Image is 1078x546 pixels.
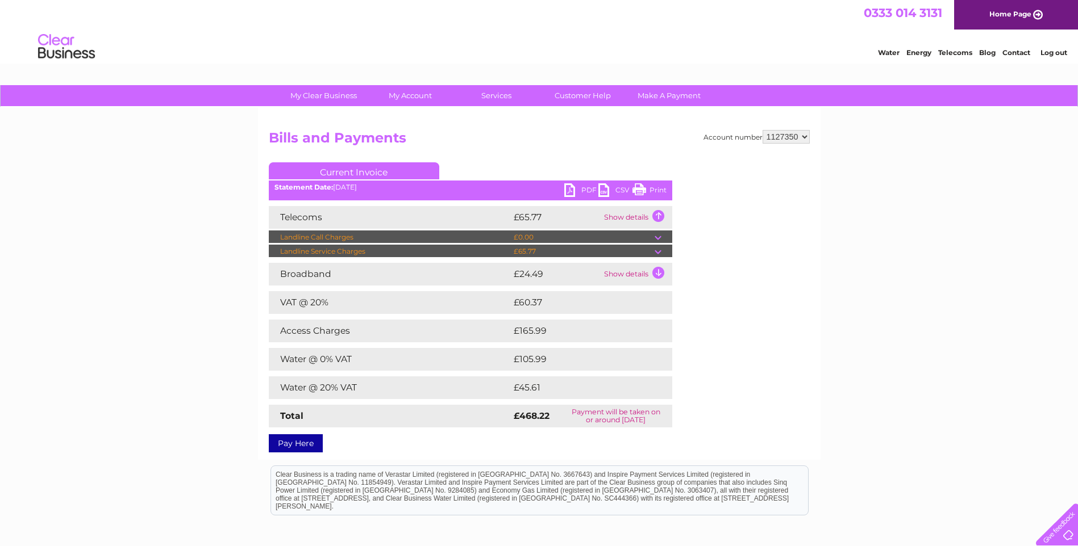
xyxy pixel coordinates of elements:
td: Payment will be taken on or around [DATE] [560,405,672,427]
td: Landline Call Charges [269,230,511,244]
h2: Bills and Payments [269,130,810,152]
a: CSV [598,183,632,200]
b: Statement Date: [274,183,333,191]
td: Water @ 0% VAT [269,348,511,371]
strong: £468.22 [514,410,550,421]
div: Account number [704,130,810,144]
a: Pay Here [269,434,323,452]
td: £165.99 [511,320,652,342]
a: Blog [979,48,996,57]
a: Energy [906,48,931,57]
a: My Clear Business [277,85,371,106]
img: logo.png [38,30,95,64]
div: Clear Business is a trading name of Verastar Limited (registered in [GEOGRAPHIC_DATA] No. 3667643... [271,6,808,55]
strong: Total [280,410,303,421]
a: Print [632,183,667,200]
a: Make A Payment [622,85,716,106]
td: £65.77 [511,245,655,258]
a: Services [449,85,543,106]
td: Show details [601,263,672,285]
a: Customer Help [536,85,630,106]
td: Show details [601,206,672,229]
td: Landline Service Charges [269,245,511,258]
td: Water @ 20% VAT [269,376,511,399]
div: [DATE] [269,183,672,191]
td: VAT @ 20% [269,291,511,314]
a: Log out [1040,48,1067,57]
td: Broadband [269,263,511,285]
td: £65.77 [511,206,601,229]
a: Water [878,48,900,57]
a: 0333 014 3131 [864,6,942,20]
td: £105.99 [511,348,652,371]
a: Telecoms [938,48,972,57]
td: Access Charges [269,320,511,342]
a: Contact [1002,48,1030,57]
td: Telecoms [269,206,511,229]
td: £0.00 [511,230,655,244]
td: £24.49 [511,263,601,285]
a: My Account [363,85,457,106]
a: PDF [564,183,598,200]
td: £45.61 [511,376,648,399]
td: £60.37 [511,291,649,314]
a: Current Invoice [269,162,439,179]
